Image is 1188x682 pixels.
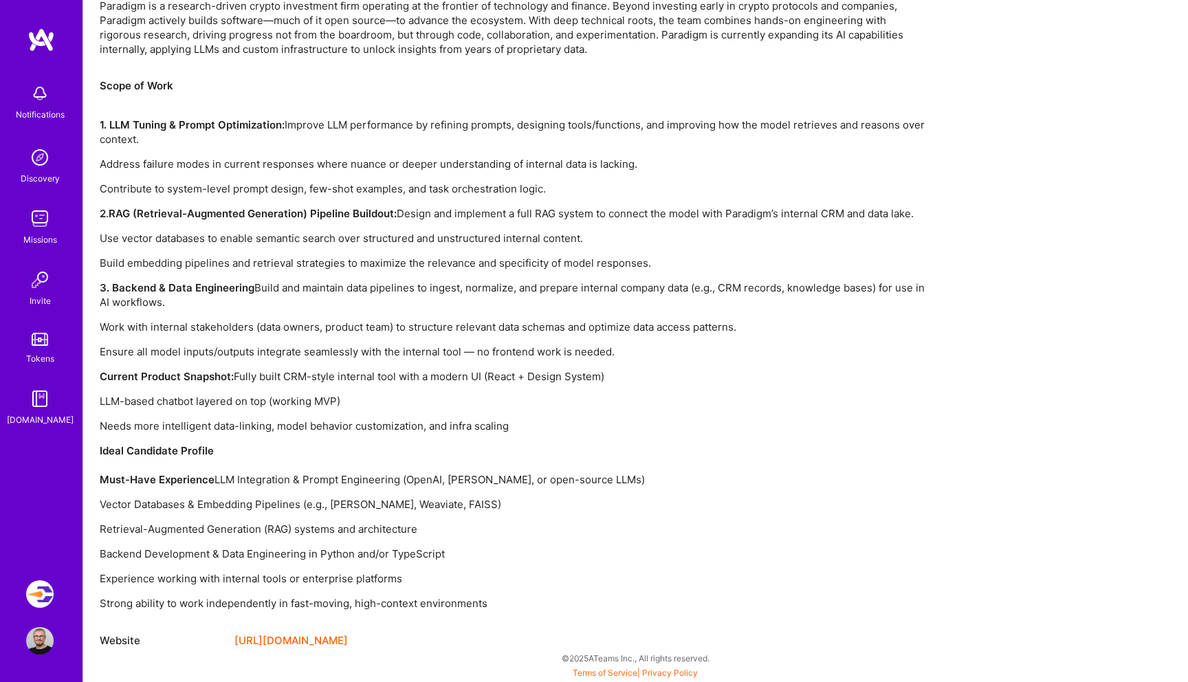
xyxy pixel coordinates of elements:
div: © 2025 ATeams Inc., All rights reserved. [82,641,1188,675]
strong: Ideal Candidate Profile [100,444,214,457]
img: Velocity: Enabling Developers Create Isolated Environments, Easily. [26,580,54,608]
div: Discovery [21,171,60,186]
img: discovery [26,144,54,171]
p: LLM Integration & Prompt Engineering (OpenAI, [PERSON_NAME], or open-source LLMs) [100,443,925,487]
img: guide book [26,385,54,412]
strong: Backend & Data Engineering [112,281,254,294]
p: Needs more intelligent data-linking, model behavior customization, and infra scaling [100,419,925,433]
p: Retrieval-Augmented Generation (RAG) systems and architecture [100,522,925,536]
img: User Avatar [26,627,54,654]
a: Privacy Policy [642,668,698,678]
img: bell [26,80,54,107]
p: Work with internal stakeholders (data owners, product team) to structure relevant data schemas an... [100,320,925,334]
p: Address failure modes in current responses where nuance or deeper understanding of internal data ... [100,157,925,171]
strong: RAG (Retrieval-Augmented Generation) Pipeline Buildout: [109,207,397,220]
strong: 1. LLM Tuning & Prompt Optimization: [100,118,285,131]
img: logo [27,27,55,52]
img: teamwork [26,205,54,232]
strong: Must-Have Experience [100,473,214,486]
a: User Avatar [23,627,57,654]
img: tokens [32,333,48,346]
div: Website [100,632,223,649]
a: [URL][DOMAIN_NAME] [234,632,348,649]
strong: Current Product Snapshot: [100,370,234,383]
p: Fully built CRM-style internal tool with a modern UI (React + Design System) [100,369,925,384]
div: [DOMAIN_NAME] [7,412,74,427]
p: LLM-based chatbot layered on top (working MVP) [100,394,925,408]
p: Use vector databases to enable semantic search over structured and unstructured internal content. [100,231,925,245]
p: Experience working with internal tools or enterprise platforms [100,571,925,586]
strong: 2 [100,207,106,220]
p: Build and maintain data pipelines to ingest, normalize, and prepare internal company data (e.g., ... [100,280,925,309]
p: Build embedding pipelines and retrieval strategies to maximize the relevance and specificity of m... [100,256,925,270]
img: Invite [26,266,54,294]
strong: Scope of Work [100,79,173,92]
div: Missions [23,232,57,247]
p: Vector Databases & Embedding Pipelines (e.g., [PERSON_NAME], Weaviate, FAISS) [100,497,925,511]
p: . Design and implement a full RAG system to connect the model with Paradigm’s internal CRM and da... [100,206,925,221]
span: | [573,668,698,678]
a: Terms of Service [573,668,637,678]
p: Ensure all model inputs/outputs integrate seamlessly with the internal tool — no frontend work is... [100,344,925,359]
p: Strong ability to work independently in fast-moving, high-context environments [100,596,925,610]
p: Backend Development & Data Engineering in Python and/or TypeScript [100,547,925,561]
p: Contribute to system-level prompt design, few-shot examples, and task orchestration logic. [100,181,925,196]
div: Notifications [16,107,65,122]
div: Tokens [26,351,54,366]
div: Invite [30,294,51,308]
strong: 3. [100,281,109,294]
p: Improve LLM performance by refining prompts, designing tools/functions, and improving how the mod... [100,103,925,146]
a: Velocity: Enabling Developers Create Isolated Environments, Easily. [23,580,57,608]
